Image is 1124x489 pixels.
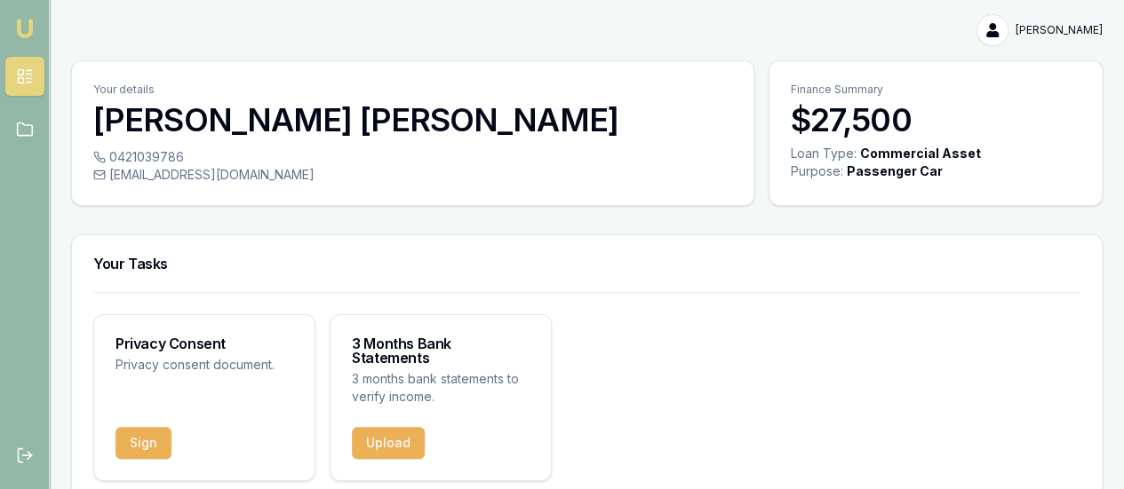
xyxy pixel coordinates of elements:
h3: Privacy Consent [116,336,293,351]
p: Finance Summary [791,83,1080,97]
div: Passenger Car [847,162,943,180]
span: [EMAIL_ADDRESS][DOMAIN_NAME] [109,166,315,184]
h3: $27,500 [791,102,1080,138]
div: Loan Type: [791,145,857,162]
button: Sign [116,427,171,459]
div: Commercial Asset [860,145,981,162]
button: Upload [352,427,425,459]
p: 3 months bank statements to verify income. [352,370,530,406]
p: Your details [93,83,732,97]
h3: 3 Months Bank Statements [352,336,530,365]
h3: Your Tasks [93,256,1080,271]
p: Privacy consent document. [116,356,293,374]
span: 0421039786 [109,148,184,166]
img: emu-icon-u.png [14,18,36,39]
span: [PERSON_NAME] [1016,23,1103,37]
h3: [PERSON_NAME] [PERSON_NAME] [93,102,732,138]
div: Purpose: [791,162,843,180]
